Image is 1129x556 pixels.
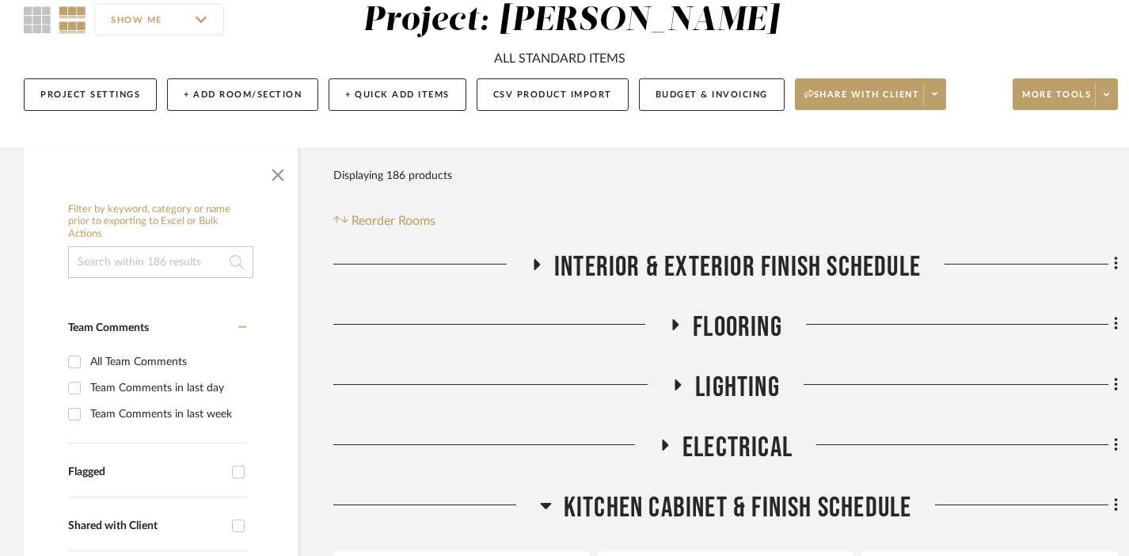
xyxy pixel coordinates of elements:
span: Electrical [682,431,793,465]
div: Team Comments in last day [90,375,242,401]
div: Displaying 186 products [333,160,452,192]
span: Reorder Rooms [352,211,435,230]
div: All Team Comments [90,349,242,375]
span: Kitchen Cabinet & Finish Schedule [564,491,912,525]
div: Shared with Client [68,520,224,533]
button: Reorder Rooms [333,211,435,230]
span: More tools [1022,89,1091,112]
div: ALL STANDARD ITEMS [494,49,625,68]
div: Flagged [68,466,224,479]
span: Flooring [693,310,782,345]
span: Share with client [804,89,920,112]
button: + Quick Add Items [329,78,466,111]
button: CSV Product Import [477,78,629,111]
button: Close [262,156,294,188]
button: Project Settings [24,78,157,111]
div: Team Comments in last week [90,402,242,427]
span: Lighting [695,371,780,405]
button: More tools [1013,78,1118,110]
button: + Add Room/Section [167,78,318,111]
input: Search within 186 results [68,246,253,278]
button: Share with client [795,78,947,110]
span: Team Comments [68,322,149,333]
button: Budget & Invoicing [639,78,785,111]
div: Project: [PERSON_NAME] [363,4,779,37]
h6: Filter by keyword, category or name prior to exporting to Excel or Bulk Actions [68,204,253,241]
span: Interior & Exterior Finish Schedule [554,250,921,284]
